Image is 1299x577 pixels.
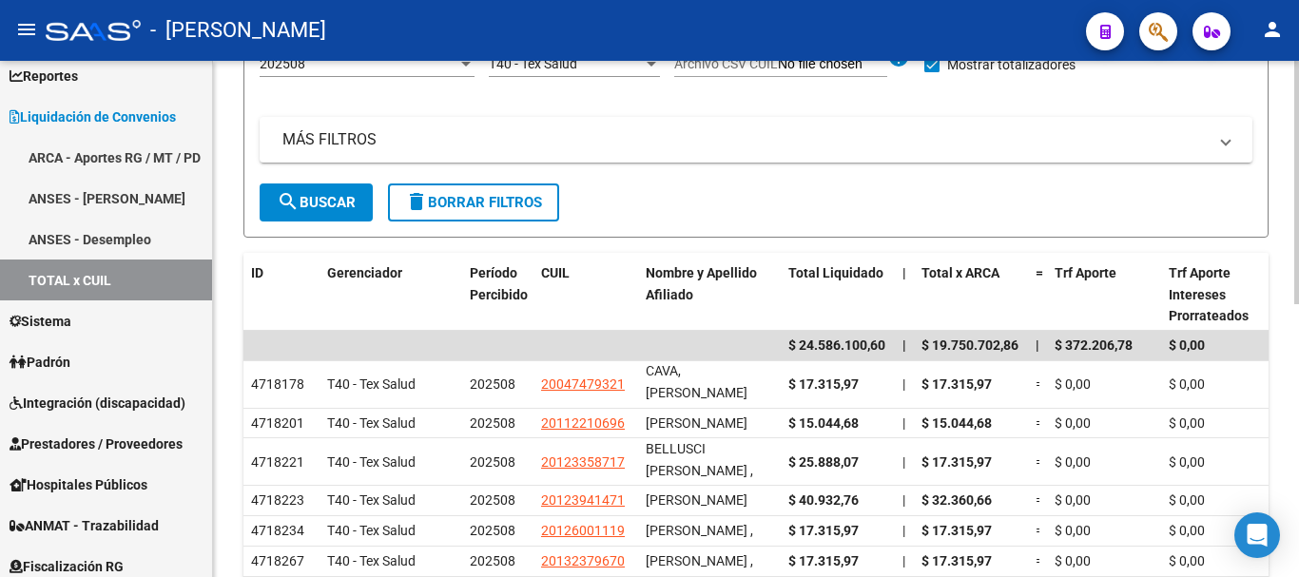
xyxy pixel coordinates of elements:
span: $ 372.206,78 [1055,337,1133,353]
mat-icon: menu [15,18,38,41]
span: $ 25.888,07 [788,454,859,470]
span: $ 32.360,66 [921,492,992,508]
span: = [1036,492,1043,508]
span: 202508 [470,492,515,508]
span: $ 19.750.702,86 [921,337,1018,353]
datatable-header-cell: | [895,253,914,337]
span: | [902,265,906,280]
span: 4718201 [251,415,304,431]
span: Trf Aporte [1055,265,1116,280]
span: | [902,553,905,568]
span: 4718234 [251,523,304,538]
span: 20123941471 [541,492,625,508]
span: $ 0,00 [1055,454,1091,470]
span: $ 0,00 [1055,492,1091,508]
span: $ 17.315,97 [921,376,992,392]
span: $ 0,00 [1169,337,1205,353]
mat-icon: search [277,190,300,213]
span: $ 17.315,97 [921,454,992,470]
span: 4718223 [251,492,304,508]
span: $ 0,00 [1169,415,1205,431]
span: | [902,415,905,431]
datatable-header-cell: ID [243,253,320,337]
span: 202508 [260,56,305,71]
span: $ 0,00 [1169,492,1205,508]
span: | [902,376,905,392]
button: Buscar [260,183,373,221]
span: T40 - Tex Salud [327,454,416,470]
span: | [902,492,905,508]
span: Total Liquidado [788,265,883,280]
span: = [1036,553,1043,568]
div: Open Intercom Messenger [1234,512,1280,558]
mat-panel-title: MÁS FILTROS [282,129,1207,150]
datatable-header-cell: Total Liquidado [781,253,895,337]
datatable-header-cell: Nombre y Apellido Afiliado [638,253,781,337]
span: $ 17.315,97 [788,376,859,392]
datatable-header-cell: Período Percibido [462,253,533,337]
span: [PERSON_NAME] [646,492,747,508]
span: Borrar Filtros [405,194,542,211]
span: BELLUSCI [PERSON_NAME] , [646,441,753,478]
mat-icon: person [1261,18,1284,41]
span: ANMAT - Trazabilidad [10,515,159,536]
span: Gerenciador [327,265,402,280]
datatable-header-cell: Total x ARCA [914,253,1028,337]
span: [PERSON_NAME] , [646,553,753,568]
span: $ 0,00 [1169,553,1205,568]
span: $ 15.044,68 [921,415,992,431]
span: - [PERSON_NAME] [150,10,326,51]
span: CUIL [541,265,570,280]
span: 4718267 [251,553,304,568]
span: $ 0,00 [1169,376,1205,392]
span: Trf Aporte Intereses Prorrateados [1169,265,1249,324]
span: T40 - Tex Salud [327,492,416,508]
mat-icon: delete [405,190,428,213]
span: [PERSON_NAME] , [646,523,753,538]
span: Total x ARCA [921,265,999,280]
span: Buscar [277,194,356,211]
span: Sistema [10,311,71,332]
span: | [902,337,906,353]
span: = [1036,376,1043,392]
datatable-header-cell: = [1028,253,1047,337]
span: Fiscalización RG [10,556,124,577]
span: | [902,454,905,470]
span: Período Percibido [470,265,528,302]
span: Hospitales Públicos [10,474,147,495]
span: Padrón [10,352,70,373]
span: Mostrar totalizadores [947,53,1076,76]
span: ID [251,265,263,280]
span: 20047479321 [541,376,625,392]
span: Prestadores / Proveedores [10,433,183,454]
span: 202508 [470,523,515,538]
span: = [1036,265,1043,280]
span: T40 - Tex Salud [327,376,416,392]
span: 4718178 [251,376,304,392]
span: $ 17.315,97 [921,553,992,568]
span: 20112210696 [541,415,625,431]
span: T40 - Tex Salud [327,415,416,431]
span: 202508 [470,553,515,568]
span: $ 17.315,97 [788,523,859,538]
span: $ 15.044,68 [788,415,859,431]
span: T40 - Tex Salud [327,523,416,538]
span: T40 - Tex Salud [489,56,577,71]
span: $ 40.932,76 [788,492,859,508]
span: $ 24.586.100,60 [788,337,885,353]
span: $ 0,00 [1055,553,1091,568]
span: | [1036,337,1039,353]
span: $ 0,00 [1055,523,1091,538]
span: 202508 [470,454,515,470]
datatable-header-cell: Gerenciador [320,253,462,337]
button: Borrar Filtros [388,183,559,221]
span: 202508 [470,376,515,392]
datatable-header-cell: Trf Aporte [1047,253,1161,337]
span: [PERSON_NAME] [646,415,747,431]
span: Archivo CSV CUIL [674,56,778,71]
span: 202508 [470,415,515,431]
span: 20126001119 [541,523,625,538]
span: = [1036,523,1043,538]
span: $ 17.315,97 [921,523,992,538]
span: 20123358717 [541,454,625,470]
